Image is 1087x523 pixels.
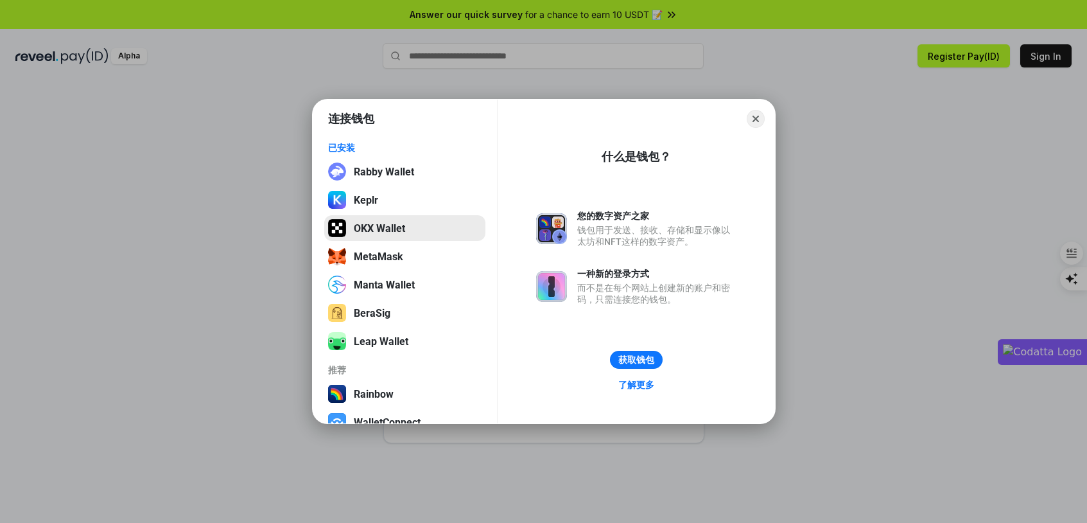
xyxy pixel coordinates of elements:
img: 5VZ71FV6L7PA3gg3tXrdQ+DgLhC+75Wq3no69P3MC0NFQpx2lL04Ql9gHK1bRDjsSBIvScBnDTk1WrlGIZBorIDEYJj+rhdgn... [328,219,346,237]
img: svg+xml,%3Csvg%20xmlns%3D%22http%3A%2F%2Fwww.w3.org%2F2000%2Fsvg%22%20fill%3D%22none%22%20viewBox... [536,271,567,302]
button: OKX Wallet [324,215,485,241]
img: ByMCUfJCc2WaAAAAAElFTkSuQmCC [328,191,346,209]
div: Manta Wallet [354,279,415,291]
button: WalletConnect [324,409,485,435]
button: BeraSig [324,300,485,326]
div: BeraSig [354,307,390,319]
div: WalletConnect [354,416,421,429]
button: Rabby Wallet [324,159,485,184]
button: Close [747,110,765,128]
img: lE5TvfLb2F2aHAX743cIPx4P8BXvBUPbed6RIAAAAldEVYdGRhdGU6Y3JlYXRlADIwMjQtMDMtMTNUMTU6NTI6MTMrMDA6MDB... [328,276,346,294]
div: 已安装 [328,142,482,154]
button: Leap Wallet [324,328,485,354]
a: 了解更多 [611,377,662,393]
div: 什么是钱包？ [602,149,671,164]
div: 钱包用于发送、接收、存储和显示像以太坊和NFT这样的数字资产。 [577,224,736,247]
button: 获取钱包 [610,351,663,369]
img: svg+xml;base64,PHN2ZyB3aWR0aD0iNTAxIiBoZWlnaHQ9IjUwMSIgdmlld0JveD0iMCAwIDUwMSA1MDEiIGZpbGw9Im5vbm... [328,304,346,322]
img: svg+xml,%3Csvg%20width%3D%22120%22%20height%3D%22120%22%20viewBox%3D%220%200%20120%20120%22%20fil... [328,385,346,403]
img: svg+xml,%3Csvg%20width%3D%2228%22%20height%3D%2228%22%20viewBox%3D%220%200%2028%2028%22%20fill%3D... [328,413,346,431]
img: svg+xml;base64,PHN2ZyB3aWR0aD0iMzIiIGhlaWdodD0iMzIiIHZpZXdCb3g9IjAgMCAzMiAzMiIgZmlsbD0ibm9uZSIgeG... [328,163,346,181]
div: Rainbow [354,388,394,400]
img: z+3L+1FxxXUeUMECPaK8gprIwhdlxV+hQdAXuUyJwW6xfJRlUUBFGbLJkqNlJgXjn6ghaAaYmDimBFRMSIqKAGPGvqu25lMm1... [328,332,346,350]
button: Manta Wallet [324,272,485,297]
div: Keplr [354,194,378,206]
div: Leap Wallet [354,335,408,348]
div: 了解更多 [618,379,654,391]
button: Keplr [324,187,485,213]
div: 而不是在每个网站上创建新的账户和密码，只需连接您的钱包。 [577,282,736,305]
div: MetaMask [354,251,403,263]
img: svg+xml,%3Csvg%20xmlns%3D%22http%3A%2F%2Fwww.w3.org%2F2000%2Fsvg%22%20fill%3D%22none%22%20viewBox... [536,213,567,244]
div: 您的数字资产之家 [577,210,736,222]
div: 一种新的登录方式 [577,268,736,279]
div: 推荐 [328,364,482,376]
img: svg+xml;base64,PHN2ZyB3aWR0aD0iMzUiIGhlaWdodD0iMzQiIHZpZXdCb3g9IjAgMCAzNSAzNCIgZmlsbD0ibm9uZSIgeG... [328,247,346,265]
div: 获取钱包 [618,354,654,366]
button: MetaMask [324,244,485,269]
button: Rainbow [324,381,485,407]
div: OKX Wallet [354,222,405,235]
div: Rabby Wallet [354,166,414,178]
h1: 连接钱包 [328,111,374,127]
